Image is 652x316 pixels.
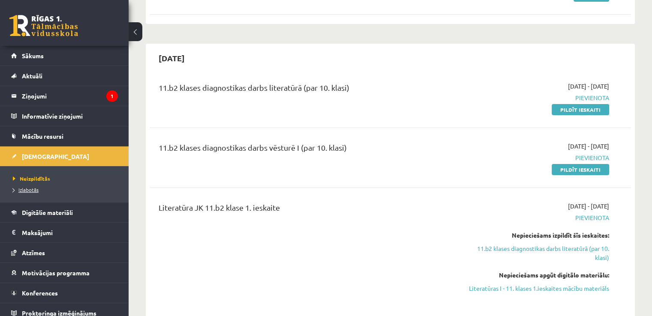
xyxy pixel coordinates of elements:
[568,142,609,151] span: [DATE] - [DATE]
[11,243,118,262] a: Atzīmes
[11,126,118,146] a: Mācību resursi
[468,284,609,293] a: Literatūras I - 11. klases 1.ieskaites mācību materiāls
[468,231,609,240] div: Nepieciešams izpildīt šīs ieskaites:
[22,209,73,216] span: Digitālie materiāli
[13,186,39,193] span: Izlabotās
[11,223,118,242] a: Maksājumi
[568,82,609,91] span: [DATE] - [DATE]
[552,104,609,115] a: Pildīt ieskaiti
[13,186,120,194] a: Izlabotās
[468,213,609,222] span: Pievienota
[22,289,58,297] span: Konferences
[11,106,118,126] a: Informatīvie ziņojumi
[9,15,78,36] a: Rīgas 1. Tālmācības vidusskola
[11,46,118,66] a: Sākums
[22,52,44,60] span: Sākums
[22,86,118,106] legend: Ziņojumi
[11,283,118,303] a: Konferences
[468,271,609,280] div: Nepieciešams apgūt digitālo materiālu:
[22,132,63,140] span: Mācību resursi
[468,93,609,102] span: Pievienota
[11,86,118,106] a: Ziņojumi1
[552,164,609,175] a: Pildīt ieskaiti
[22,269,90,277] span: Motivācijas programma
[13,175,50,182] span: Neizpildītās
[22,223,118,242] legend: Maksājumi
[22,249,45,256] span: Atzīmes
[11,146,118,166] a: [DEMOGRAPHIC_DATA]
[106,90,118,102] i: 1
[159,82,455,98] div: 11.b2 klases diagnostikas darbs literatūrā (par 10. klasi)
[468,244,609,262] a: 11.b2 klases diagnostikas darbs literatūrā (par 10. klasi)
[159,202,455,218] div: Literatūra JK 11.b2 klase 1. ieskaite
[159,142,455,158] div: 11.b2 klases diagnostikas darbs vēsturē I (par 10. klasi)
[150,48,193,68] h2: [DATE]
[468,153,609,162] span: Pievienota
[568,202,609,211] span: [DATE] - [DATE]
[22,106,118,126] legend: Informatīvie ziņojumi
[22,152,89,160] span: [DEMOGRAPHIC_DATA]
[11,203,118,222] a: Digitālie materiāli
[11,66,118,86] a: Aktuāli
[22,72,42,80] span: Aktuāli
[13,175,120,182] a: Neizpildītās
[11,263,118,283] a: Motivācijas programma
